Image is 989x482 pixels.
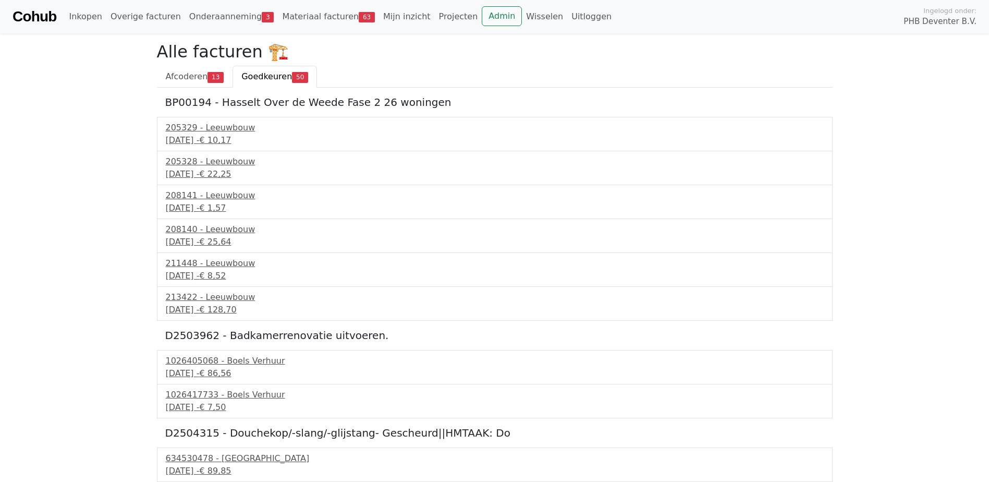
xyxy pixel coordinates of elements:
[166,465,824,477] div: [DATE] -
[199,466,231,476] span: € 89,85
[292,72,308,82] span: 50
[166,367,824,380] div: [DATE] -
[199,402,226,412] span: € 7,50
[166,452,824,465] div: 634530478 - [GEOGRAPHIC_DATA]
[199,203,226,213] span: € 1,57
[165,329,824,342] h5: D2503962 - Badkamerrenovatie uitvoeren.
[166,291,824,316] a: 213422 - Leeuwbouw[DATE] -€ 128,70
[165,96,824,109] h5: BP00194 - Hasselt Over de Weede Fase 2 26 woningen
[166,452,824,477] a: 634530478 - [GEOGRAPHIC_DATA][DATE] -€ 89,85
[166,389,824,401] div: 1026417733 - Boels Verhuur
[65,6,106,27] a: Inkopen
[166,401,824,414] div: [DATE] -
[199,368,231,378] span: € 86,56
[13,4,56,29] a: Cohub
[199,271,226,281] span: € 8,52
[166,223,824,248] a: 208140 - Leeuwbouw[DATE] -€ 25,64
[166,270,824,282] div: [DATE] -
[199,237,231,247] span: € 25,64
[157,66,233,88] a: Afcoderen13
[166,189,824,214] a: 208141 - Leeuwbouw[DATE] -€ 1,57
[241,71,292,81] span: Goedkeuren
[482,6,522,26] a: Admin
[207,72,224,82] span: 13
[166,304,824,316] div: [DATE] -
[166,134,824,147] div: [DATE] -
[166,389,824,414] a: 1026417733 - Boels Verhuur[DATE] -€ 7,50
[166,355,824,380] a: 1026405068 - Boels Verhuur[DATE] -€ 86,56
[199,135,231,145] span: € 10,17
[166,155,824,168] div: 205328 - Leeuwbouw
[199,305,236,315] span: € 128,70
[522,6,567,27] a: Wisselen
[166,223,824,236] div: 208140 - Leeuwbouw
[166,257,824,270] div: 211448 - Leeuwbouw
[233,66,317,88] a: Goedkeuren50
[166,257,824,282] a: 211448 - Leeuwbouw[DATE] -€ 8,52
[166,155,824,180] a: 205328 - Leeuwbouw[DATE] -€ 22,25
[157,42,833,62] h2: Alle facturen 🏗️
[435,6,482,27] a: Projecten
[166,236,824,248] div: [DATE] -
[166,355,824,367] div: 1026405068 - Boels Verhuur
[379,6,435,27] a: Mijn inzicht
[262,12,274,22] span: 3
[166,168,824,180] div: [DATE] -
[199,169,231,179] span: € 22,25
[166,122,824,134] div: 205329 - Leeuwbouw
[567,6,616,27] a: Uitloggen
[166,291,824,304] div: 213422 - Leeuwbouw
[166,71,208,81] span: Afcoderen
[166,122,824,147] a: 205329 - Leeuwbouw[DATE] -€ 10,17
[359,12,375,22] span: 63
[106,6,185,27] a: Overige facturen
[903,16,976,28] span: PHB Deventer B.V.
[166,202,824,214] div: [DATE] -
[185,6,278,27] a: Onderaanneming3
[923,6,976,16] span: Ingelogd onder:
[166,189,824,202] div: 208141 - Leeuwbouw
[165,427,824,439] h5: D2504315 - Douchekop/-slang/-glijstang- Gescheurd||HMTAAK: Do
[278,6,379,27] a: Materiaal facturen63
